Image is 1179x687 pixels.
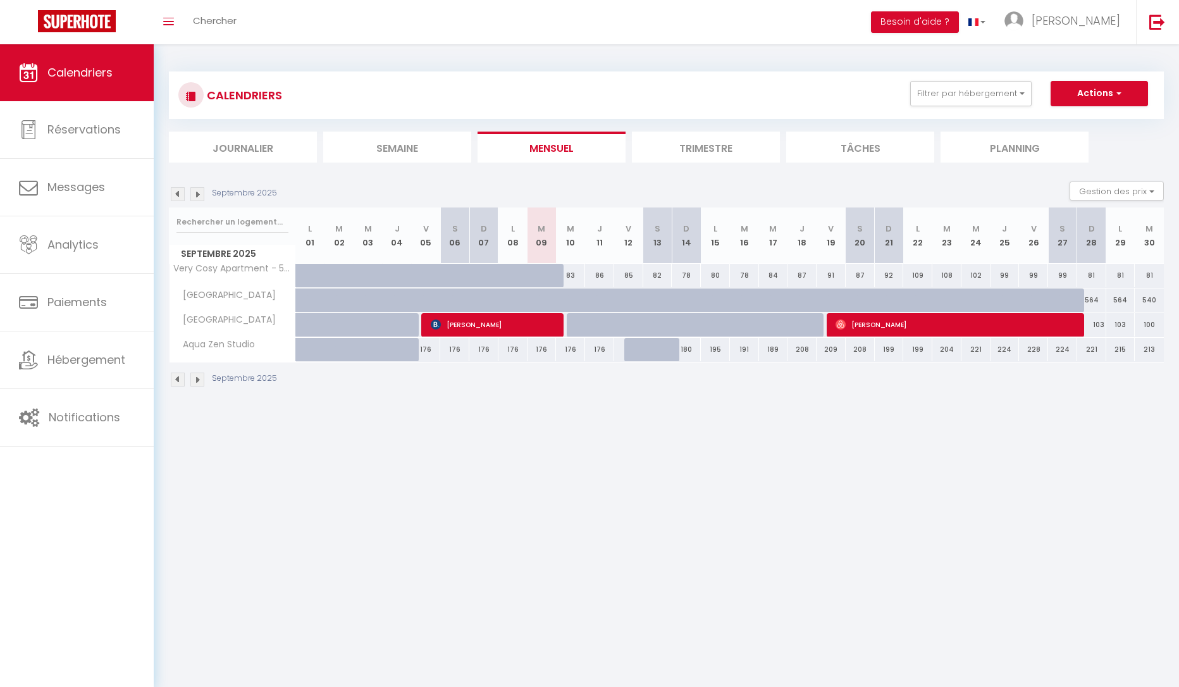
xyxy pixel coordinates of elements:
[324,207,354,264] th: 02
[643,207,672,264] th: 13
[910,81,1032,106] button: Filtrer par hébergement
[672,264,701,287] div: 78
[452,223,458,235] abbr: S
[932,338,961,361] div: 204
[1118,223,1122,235] abbr: L
[787,338,817,361] div: 208
[1019,207,1048,264] th: 26
[170,245,295,263] span: Septembre 2025
[916,223,920,235] abbr: L
[47,294,107,310] span: Paiements
[498,338,528,361] div: 176
[972,223,980,235] abbr: M
[171,338,258,352] span: Aqua Zen Studio
[1048,338,1077,361] div: 224
[1051,81,1148,106] button: Actions
[481,223,487,235] abbr: D
[1135,288,1164,312] div: 540
[38,10,116,32] img: Super Booking
[643,264,672,287] div: 82
[903,338,932,361] div: 199
[672,207,701,264] th: 14
[672,338,701,361] div: 180
[1089,223,1095,235] abbr: D
[799,223,805,235] abbr: J
[528,338,557,361] div: 176
[961,264,991,287] div: 102
[498,207,528,264] th: 08
[759,207,788,264] th: 17
[440,338,469,361] div: 176
[440,207,469,264] th: 06
[730,207,759,264] th: 16
[1032,13,1120,28] span: [PERSON_NAME]
[412,338,441,361] div: 176
[614,207,643,264] th: 12
[412,207,441,264] th: 05
[787,264,817,287] div: 87
[47,65,113,80] span: Calendriers
[886,223,892,235] abbr: D
[741,223,748,235] abbr: M
[1106,313,1135,337] div: 103
[47,352,125,368] span: Hébergement
[655,223,660,235] abbr: S
[556,264,585,287] div: 83
[1077,313,1106,337] div: 103
[364,223,372,235] abbr: M
[903,207,932,264] th: 22
[1070,182,1164,201] button: Gestion des prix
[538,223,545,235] abbr: M
[1106,207,1135,264] th: 29
[1019,264,1048,287] div: 99
[846,264,875,287] div: 87
[730,338,759,361] div: 191
[556,338,585,361] div: 176
[212,373,277,385] p: Septembre 2025
[354,207,383,264] th: 03
[991,207,1020,264] th: 25
[713,223,717,235] abbr: L
[478,132,626,163] li: Mensuel
[212,187,277,199] p: Septembre 2025
[1077,288,1106,312] div: 564
[759,264,788,287] div: 84
[1135,264,1164,287] div: 81
[836,313,1078,337] span: [PERSON_NAME]
[1048,207,1077,264] th: 27
[961,207,991,264] th: 24
[423,223,429,235] abbr: V
[626,223,631,235] abbr: V
[47,121,121,137] span: Réservations
[47,179,105,195] span: Messages
[828,223,834,235] abbr: V
[169,132,317,163] li: Journalier
[961,338,991,361] div: 221
[991,338,1020,361] div: 224
[683,223,689,235] abbr: D
[511,223,515,235] abbr: L
[1002,223,1007,235] abbr: J
[567,223,574,235] abbr: M
[1077,264,1106,287] div: 81
[585,207,614,264] th: 11
[817,338,846,361] div: 209
[875,264,904,287] div: 92
[1019,338,1048,361] div: 228
[204,81,282,109] h3: CALENDRIERS
[1145,223,1153,235] abbr: M
[171,264,298,273] span: Very Cosy Apartment - 5mn Metro
[769,223,777,235] abbr: M
[1048,264,1077,287] div: 99
[469,338,498,361] div: 176
[701,207,730,264] th: 15
[323,132,471,163] li: Semaine
[846,338,875,361] div: 208
[335,223,343,235] abbr: M
[528,207,557,264] th: 09
[932,207,961,264] th: 23
[296,207,325,264] th: 01
[701,338,730,361] div: 195
[171,288,279,302] span: [GEOGRAPHIC_DATA]
[730,264,759,287] div: 78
